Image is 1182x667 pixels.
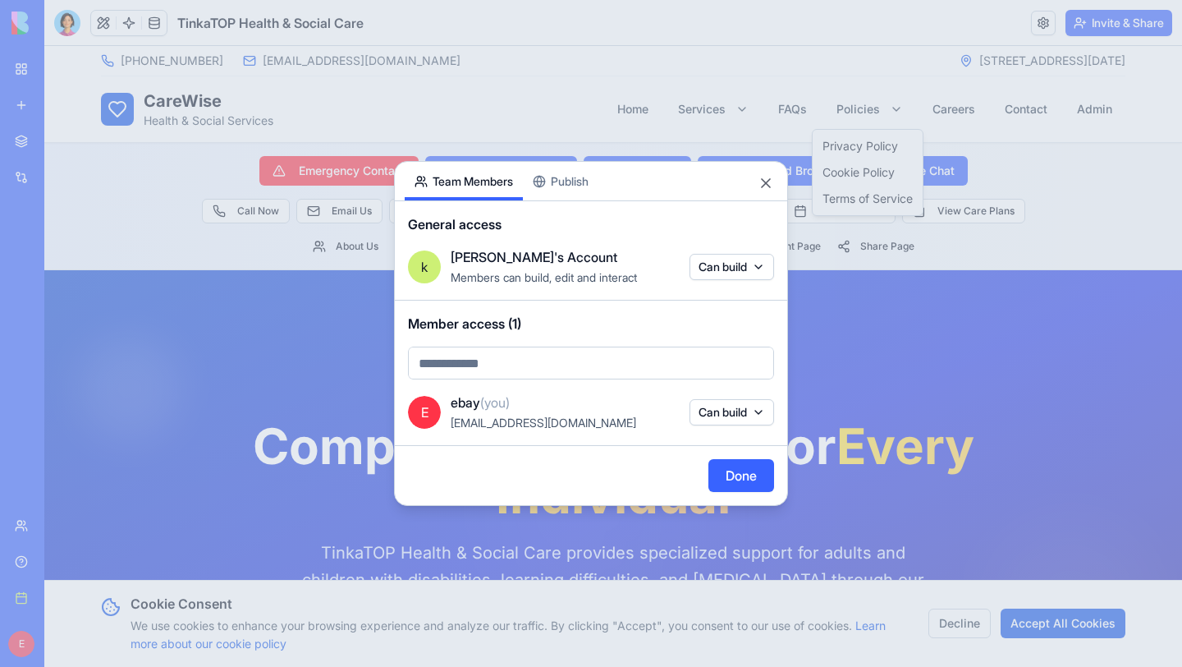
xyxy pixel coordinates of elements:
[767,83,879,170] div: Policies
[689,254,774,280] button: Can build
[523,162,598,200] button: Publish
[451,247,617,267] span: [PERSON_NAME]'s Account
[405,162,523,200] button: Team Members
[408,314,774,333] span: Member access (1)
[451,270,637,284] span: Members can build, edit and interact
[451,393,510,412] span: ebay
[772,140,875,166] a: Terms of Service
[772,87,875,113] a: Privacy Policy
[772,113,875,140] a: Cookie Policy
[451,416,636,430] span: [EMAIL_ADDRESS][DOMAIN_NAME]
[408,214,774,234] span: General access
[408,396,441,429] span: E
[689,399,774,425] button: Can build
[708,459,774,492] button: Done
[421,257,428,277] span: k
[480,394,510,411] span: (you)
